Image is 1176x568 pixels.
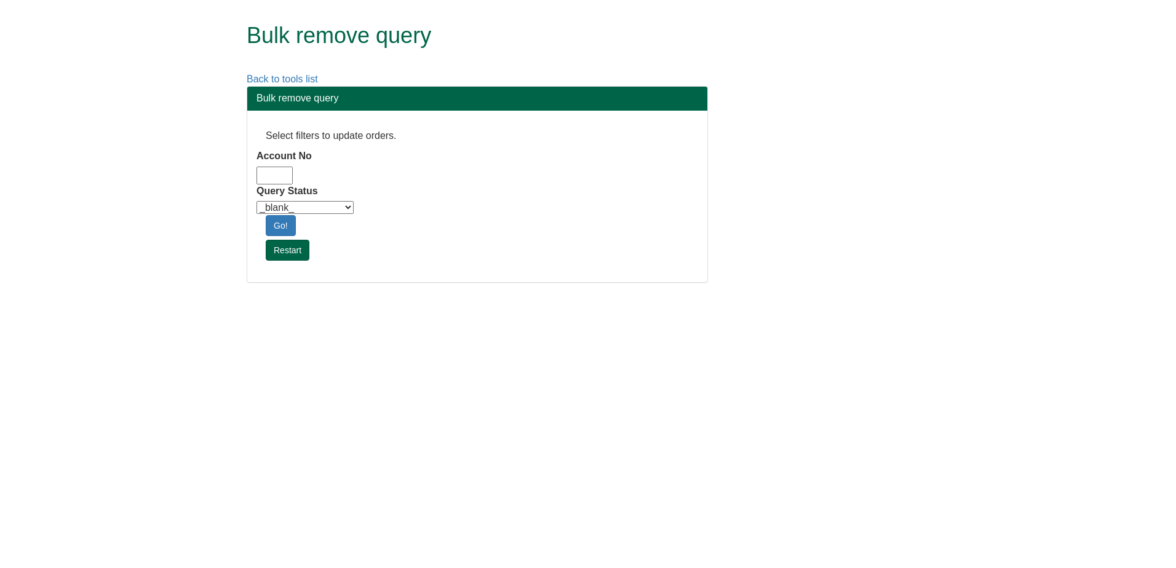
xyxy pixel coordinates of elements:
[266,129,689,143] p: Select filters to update orders.
[256,149,312,164] label: Account No
[266,215,296,236] a: Go!
[256,93,698,104] h3: Bulk remove query
[266,240,309,261] a: Restart
[247,23,902,48] h1: Bulk remove query
[256,184,318,199] label: Query Status
[247,74,318,84] a: Back to tools list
